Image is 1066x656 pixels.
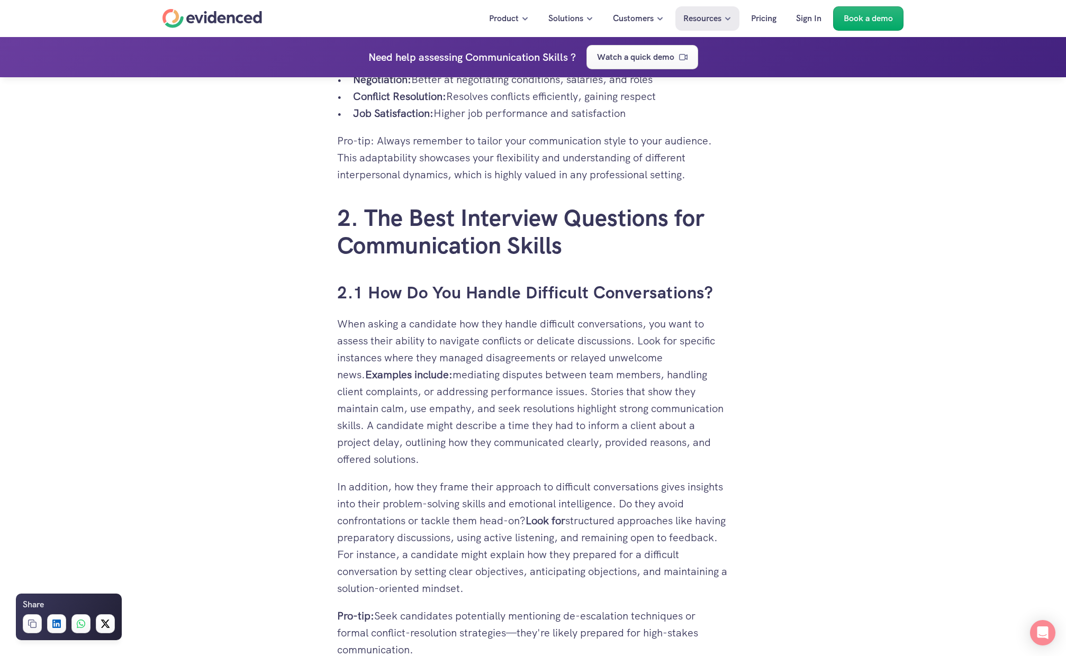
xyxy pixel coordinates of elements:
[337,132,729,183] p: Pro-tip: Always remember to tailor your communication style to your audience. This adaptability s...
[368,49,463,66] p: Need help assessing
[526,514,565,527] strong: Look for
[353,72,411,86] strong: Negotiation:
[796,12,821,25] p: Sign In
[465,49,568,66] h4: Communication Skills
[353,106,433,120] strong: Job Satisfaction:
[833,6,904,31] a: Book a demo
[548,12,583,25] p: Solutions
[337,281,729,305] h3: 2.1 How Do You Handle Difficult Conversations?
[597,50,674,64] p: Watch a quick demo
[788,6,829,31] a: Sign In
[743,6,784,31] a: Pricing
[23,598,44,612] h6: Share
[353,89,446,103] strong: Conflict Resolution:
[613,12,654,25] p: Customers
[683,12,721,25] p: Resources
[353,71,729,88] p: Better at negotiating conditions, salaries, and roles
[337,204,729,260] h2: 2. The Best Interview Questions for Communication Skills
[844,12,893,25] p: Book a demo
[489,12,519,25] p: Product
[571,49,576,66] h4: ?
[337,478,729,597] p: In addition, how they frame their approach to difficult conversations gives insights into their p...
[1030,620,1055,645] div: Open Intercom Messenger
[365,368,453,381] strong: Examples include:
[353,88,729,105] p: Resolves conflicts efficiently, gaining respect
[337,315,729,468] p: When asking a candidate how they handle difficult conversations, you want to assess their ability...
[353,105,729,122] p: Higher job performance and satisfaction
[586,45,698,69] a: Watch a quick demo
[751,12,776,25] p: Pricing
[162,9,262,28] a: Home
[337,609,374,623] strong: Pro-tip:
